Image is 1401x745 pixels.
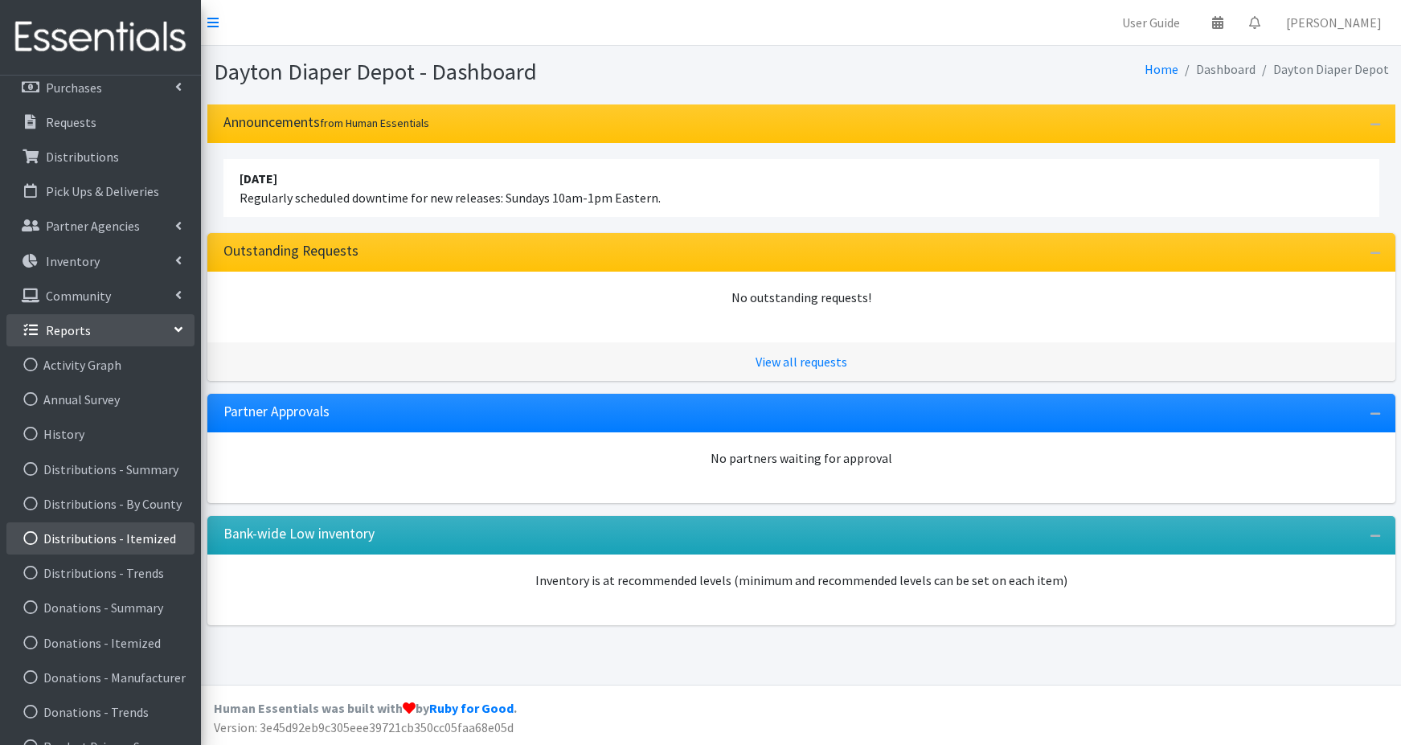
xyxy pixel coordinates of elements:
[46,253,100,269] p: Inventory
[223,526,375,542] h3: Bank-wide Low inventory
[223,114,429,131] h3: Announcements
[214,58,796,86] h1: Dayton Diaper Depot - Dashboard
[6,72,195,104] a: Purchases
[46,322,91,338] p: Reports
[46,288,111,304] p: Community
[6,488,195,520] a: Distributions - By County
[1109,6,1193,39] a: User Guide
[1145,61,1178,77] a: Home
[223,159,1379,217] li: Regularly scheduled downtime for new releases: Sundays 10am-1pm Eastern.
[46,183,159,199] p: Pick Ups & Deliveries
[6,418,195,450] a: History
[6,627,195,659] a: Donations - Itemized
[6,661,195,694] a: Donations - Manufacturer
[240,170,277,186] strong: [DATE]
[46,114,96,130] p: Requests
[46,218,140,234] p: Partner Agencies
[214,719,514,735] span: Version: 3e45d92eb9c305eee39721cb350cc05faa68e05d
[6,696,195,728] a: Donations - Trends
[214,700,517,716] strong: Human Essentials was built with by .
[223,288,1379,307] div: No outstanding requests!
[6,591,195,624] a: Donations - Summary
[6,557,195,589] a: Distributions - Trends
[6,314,195,346] a: Reports
[756,354,847,370] a: View all requests
[223,403,330,420] h3: Partner Approvals
[6,280,195,312] a: Community
[320,116,429,130] small: from Human Essentials
[429,700,514,716] a: Ruby for Good
[6,349,195,381] a: Activity Graph
[1178,58,1256,81] li: Dashboard
[1256,58,1389,81] li: Dayton Diaper Depot
[6,141,195,173] a: Distributions
[6,453,195,485] a: Distributions - Summary
[6,522,195,555] a: Distributions - Itemized
[6,210,195,242] a: Partner Agencies
[223,571,1379,590] p: Inventory is at recommended levels (minimum and recommended levels can be set on each item)
[223,448,1379,468] div: No partners waiting for approval
[46,80,102,96] p: Purchases
[6,245,195,277] a: Inventory
[6,383,195,415] a: Annual Survey
[46,149,119,165] p: Distributions
[6,175,195,207] a: Pick Ups & Deliveries
[6,106,195,138] a: Requests
[223,243,358,260] h3: Outstanding Requests
[6,10,195,64] img: HumanEssentials
[1273,6,1395,39] a: [PERSON_NAME]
